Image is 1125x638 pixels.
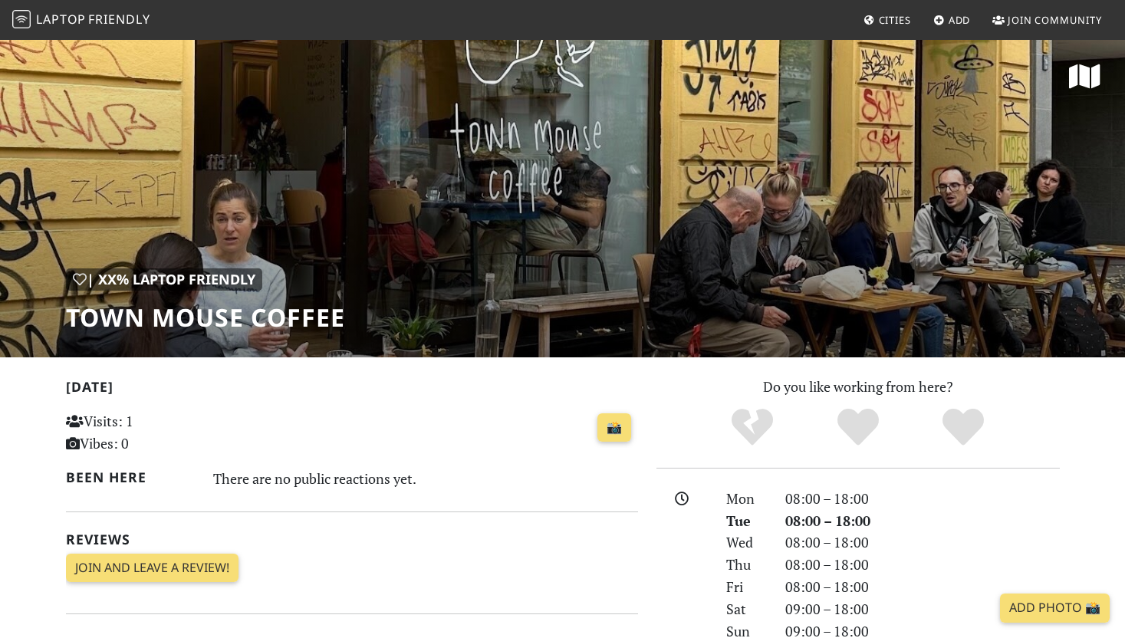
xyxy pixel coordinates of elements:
h1: Town Mouse Coffee [66,303,345,332]
p: Visits: 1 Vibes: 0 [66,410,245,455]
p: Do you like working from here? [656,376,1060,398]
span: Add [949,13,971,27]
div: Yes [805,406,911,449]
div: Fri [717,576,775,598]
div: Wed [717,531,775,554]
span: Laptop [36,11,86,28]
a: LaptopFriendly LaptopFriendly [12,7,150,34]
a: Add Photo 📸 [1000,594,1110,623]
div: 08:00 – 18:00 [776,554,1069,576]
a: Join Community [986,6,1108,34]
h2: [DATE] [66,379,638,401]
div: Definitely! [910,406,1016,449]
a: 📸 [597,413,631,442]
a: Join and leave a review! [66,554,238,583]
div: Mon [717,488,775,510]
div: 09:00 – 18:00 [776,598,1069,620]
h2: Been here [66,469,196,485]
span: Cities [879,13,911,27]
h2: Reviews [66,531,638,548]
div: Tue [717,510,775,532]
div: Thu [717,554,775,576]
img: LaptopFriendly [12,10,31,28]
div: 08:00 – 18:00 [776,531,1069,554]
div: 08:00 – 18:00 [776,510,1069,532]
span: Friendly [88,11,150,28]
a: Add [927,6,977,34]
div: 08:00 – 18:00 [776,576,1069,598]
a: Cities [857,6,917,34]
span: Join Community [1008,13,1102,27]
div: Sat [717,598,775,620]
div: No [699,406,805,449]
div: | XX% Laptop Friendly [66,268,262,291]
div: There are no public reactions yet. [213,466,638,491]
div: 08:00 – 18:00 [776,488,1069,510]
